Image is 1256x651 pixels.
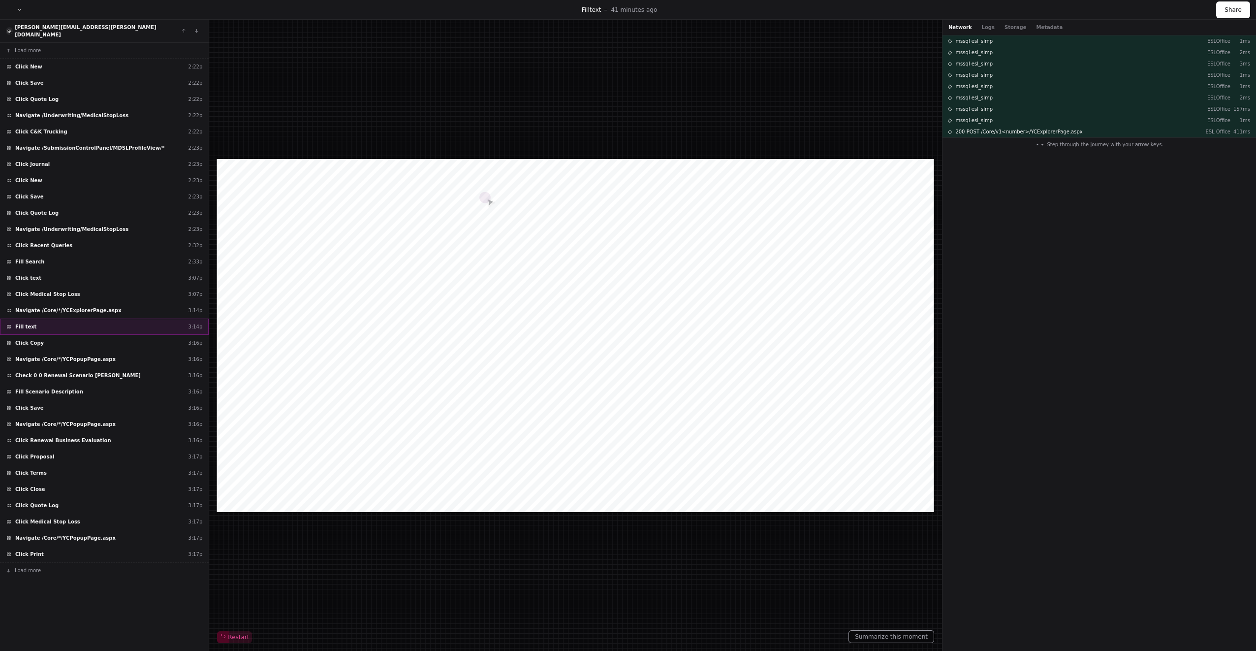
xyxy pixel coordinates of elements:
[1216,1,1250,18] button: Share
[188,486,203,493] div: 3:17p
[188,518,203,525] div: 3:17p
[955,49,993,56] span: mssql esl_slmp
[188,63,203,70] div: 2:22p
[1005,24,1026,31] button: Storage
[15,551,44,558] span: Click Print
[15,79,44,87] span: Click Save
[188,79,203,87] div: 2:22p
[188,356,203,363] div: 3:16p
[15,242,72,249] span: Click Recent Queries
[188,404,203,412] div: 3:16p
[15,437,111,444] span: Click Renewal Business Evaluation
[15,112,128,119] span: Navigate /Underwriting/MedicalStopLoss
[15,372,141,379] span: Check 0 0 Renewal Scenario [PERSON_NAME]
[1230,117,1250,124] p: 1ms
[955,128,1082,135] span: 200 POST /Core/v1<number>/YCExplorerPage.aspx
[15,25,157,37] a: [PERSON_NAME][EMAIL_ADDRESS][PERSON_NAME][DOMAIN_NAME]
[188,388,203,395] div: 3:16p
[15,502,59,509] span: Click Quote Log
[15,144,164,152] span: Navigate /SubmissionControlPanel/MDSLProfileView/*
[15,209,59,217] span: Click Quote Log
[188,209,203,217] div: 2:23p
[15,274,41,282] span: Click text
[188,128,203,135] div: 2:22p
[955,60,993,67] span: mssql esl_slmp
[582,6,590,13] span: Fill
[15,486,45,493] span: Click Close
[15,226,128,233] span: Navigate /Underwriting/MedicalStopLoss
[15,128,67,135] span: Click C&K Trucking
[15,96,59,103] span: Click Quote Log
[15,453,55,460] span: Click Proposal
[188,242,203,249] div: 2:32p
[1203,128,1230,135] p: ESL Office
[188,421,203,428] div: 3:16p
[188,226,203,233] div: 2:23p
[15,469,47,477] span: Click Terms
[188,372,203,379] div: 3:16p
[188,291,203,298] div: 3:07p
[1230,60,1250,67] p: 3ms
[220,633,249,641] span: Restart
[188,502,203,509] div: 3:17p
[1230,49,1250,56] p: 2ms
[1230,128,1250,135] p: 411ms
[955,117,993,124] span: mssql esl_slmp
[217,631,252,643] button: Restart
[188,177,203,184] div: 2:23p
[1203,94,1230,101] p: ESLOffice
[15,404,44,412] span: Click Save
[848,630,934,643] button: Summarize this moment
[1230,37,1250,45] p: 1ms
[15,567,41,574] span: Load more
[15,339,44,347] span: Click Copy
[188,274,203,282] div: 3:07p
[188,469,203,477] div: 3:17p
[1203,117,1230,124] p: ESLOffice
[1230,94,1250,101] p: 2ms
[188,161,203,168] div: 2:23p
[15,258,44,265] span: Fill Search
[15,388,83,395] span: Fill Scenario Description
[188,258,203,265] div: 2:33p
[15,193,44,200] span: Click Save
[188,112,203,119] div: 2:22p
[1230,83,1250,90] p: 1ms
[1036,24,1063,31] button: Metadata
[1230,105,1250,113] p: 157ms
[15,177,42,184] span: Click New
[955,105,993,113] span: mssql esl_slmp
[1203,105,1230,113] p: ESLOffice
[15,356,116,363] span: Navigate /Core/*/YCPopupPage.aspx
[188,551,203,558] div: 3:17p
[15,323,36,330] span: Fill text
[955,71,993,79] span: mssql esl_slmp
[611,6,657,14] p: 41 minutes ago
[188,534,203,542] div: 3:17p
[590,6,601,13] span: text
[15,518,80,525] span: Click Medical Stop Loss
[6,28,12,34] img: 2.svg
[1230,71,1250,79] p: 1ms
[1047,141,1163,148] span: Step through the journey with your arrow keys.
[15,421,116,428] span: Navigate /Core/*/YCPopupPage.aspx
[188,307,203,314] div: 3:14p
[948,24,972,31] button: Network
[1203,37,1230,45] p: ESLOffice
[15,534,116,542] span: Navigate /Core/*/YCPopupPage.aspx
[15,291,80,298] span: Click Medical Stop Loss
[1203,49,1230,56] p: ESLOffice
[955,83,993,90] span: mssql esl_slmp
[188,144,203,152] div: 2:23p
[1203,60,1230,67] p: ESLOffice
[188,339,203,347] div: 3:16p
[188,437,203,444] div: 3:16p
[1203,71,1230,79] p: ESLOffice
[188,323,203,330] div: 3:14p
[15,47,41,54] span: Load more
[15,161,50,168] span: Click Journal
[982,24,995,31] button: Logs
[955,94,993,101] span: mssql esl_slmp
[15,63,42,70] span: Click New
